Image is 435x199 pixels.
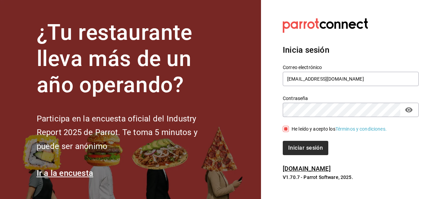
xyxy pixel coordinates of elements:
button: Iniciar sesión [283,141,328,155]
label: Correo electrónico [283,65,419,70]
a: Términos y condiciones. [335,126,387,132]
h3: Inicia sesión [283,44,419,56]
h1: ¿Tu restaurante lleva más de un año operando? [37,20,220,98]
div: He leído y acepto los [292,126,387,133]
input: Ingresa tu correo electrónico [283,72,419,86]
button: passwordField [403,104,415,116]
a: [DOMAIN_NAME] [283,165,331,172]
label: Contraseña [283,96,419,101]
h2: Participa en la encuesta oficial del Industry Report 2025 de Parrot. Te toma 5 minutos y puede se... [37,112,220,153]
p: V1.70.7 - Parrot Software, 2025. [283,174,419,181]
a: Ir a la encuesta [37,168,93,178]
